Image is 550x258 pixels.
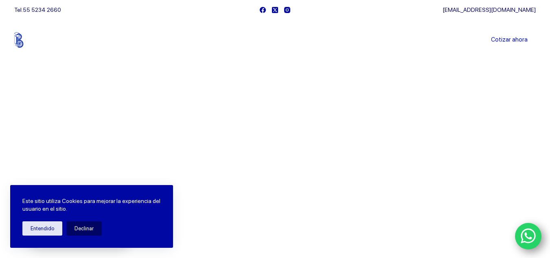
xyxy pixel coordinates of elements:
[22,221,62,236] button: Entendido
[23,7,61,13] a: 55 5234 2660
[483,32,536,48] a: Cotizar ahora
[515,223,542,250] a: WhatsApp
[443,7,536,13] a: [EMAIL_ADDRESS][DOMAIN_NAME]
[66,221,102,236] button: Declinar
[28,139,261,195] span: Somos los doctores de la industria
[272,7,278,13] a: X (Twitter)
[260,7,266,13] a: Facebook
[22,197,161,213] p: Este sitio utiliza Cookies para mejorar la experiencia del usuario en el sitio.
[28,121,132,132] span: Bienvenido a Balerytodo®
[284,7,290,13] a: Instagram
[14,7,61,13] span: Tel.
[14,32,65,48] img: Balerytodo
[179,20,371,60] nav: Menu Principal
